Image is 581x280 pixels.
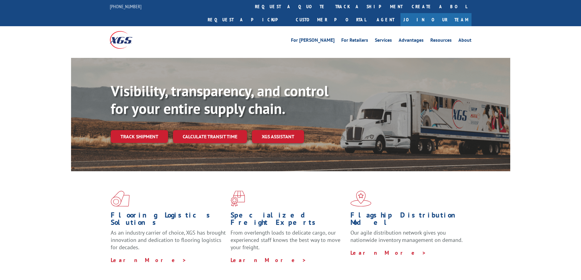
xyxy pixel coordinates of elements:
a: Services [375,38,392,44]
a: Calculate transit time [173,130,247,143]
a: Learn More > [231,257,307,264]
a: XGS ASSISTANT [252,130,304,143]
a: Resources [430,38,452,44]
h1: Flooring Logistics Solutions [111,211,226,229]
a: Advantages [399,38,424,44]
a: Request a pickup [203,13,291,26]
a: Track shipment [111,130,168,143]
p: From overlength loads to delicate cargo, our experienced staff knows the best way to move your fr... [231,229,346,256]
a: Agent [371,13,400,26]
a: Customer Portal [291,13,371,26]
h1: Specialized Freight Experts [231,211,346,229]
b: Visibility, transparency, and control for your entire supply chain. [111,81,328,118]
img: xgs-icon-focused-on-flooring-red [231,191,245,207]
img: xgs-icon-total-supply-chain-intelligence-red [111,191,130,207]
span: As an industry carrier of choice, XGS has brought innovation and dedication to flooring logistics... [111,229,226,251]
a: For [PERSON_NAME] [291,38,335,44]
a: Learn More > [111,257,187,264]
a: Learn More > [350,249,426,256]
a: [PHONE_NUMBER] [110,3,142,9]
img: xgs-icon-flagship-distribution-model-red [350,191,371,207]
a: For Retailers [341,38,368,44]
a: Join Our Team [400,13,472,26]
a: About [458,38,472,44]
h1: Flagship Distribution Model [350,211,466,229]
span: Our agile distribution network gives you nationwide inventory management on demand. [350,229,463,243]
